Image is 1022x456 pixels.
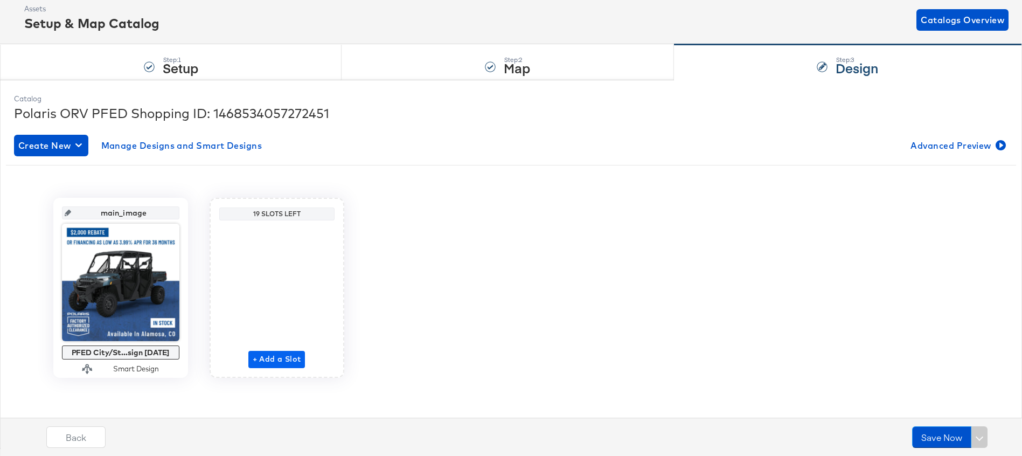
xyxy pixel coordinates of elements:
button: Catalogs Overview [916,9,1009,31]
div: Polaris ORV PFED Shopping ID: 1468534057272451 [14,104,1008,122]
span: Catalogs Overview [921,12,1004,27]
button: + Add a Slot [248,351,305,368]
button: Manage Designs and Smart Designs [97,135,267,156]
div: PFED City/St...sign [DATE] [65,348,177,357]
div: Step: 3 [836,56,878,64]
span: + Add a Slot [253,353,301,366]
div: 19 Slots Left [222,210,332,218]
button: Create New [14,135,88,156]
div: Step: 1 [163,56,198,64]
button: Back [46,426,106,448]
button: Advanced Preview [906,135,1008,156]
strong: Setup [163,59,198,77]
div: Step: 2 [504,56,530,64]
div: Smart Design [113,364,159,374]
span: Advanced Preview [910,138,1004,153]
button: Save Now [912,426,971,448]
span: Manage Designs and Smart Designs [101,138,262,153]
div: Catalog [14,94,1008,104]
strong: Map [504,59,530,77]
div: Assets [24,4,159,14]
span: Create New [18,138,84,153]
div: Setup & Map Catalog [24,14,159,32]
strong: Design [836,59,878,77]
